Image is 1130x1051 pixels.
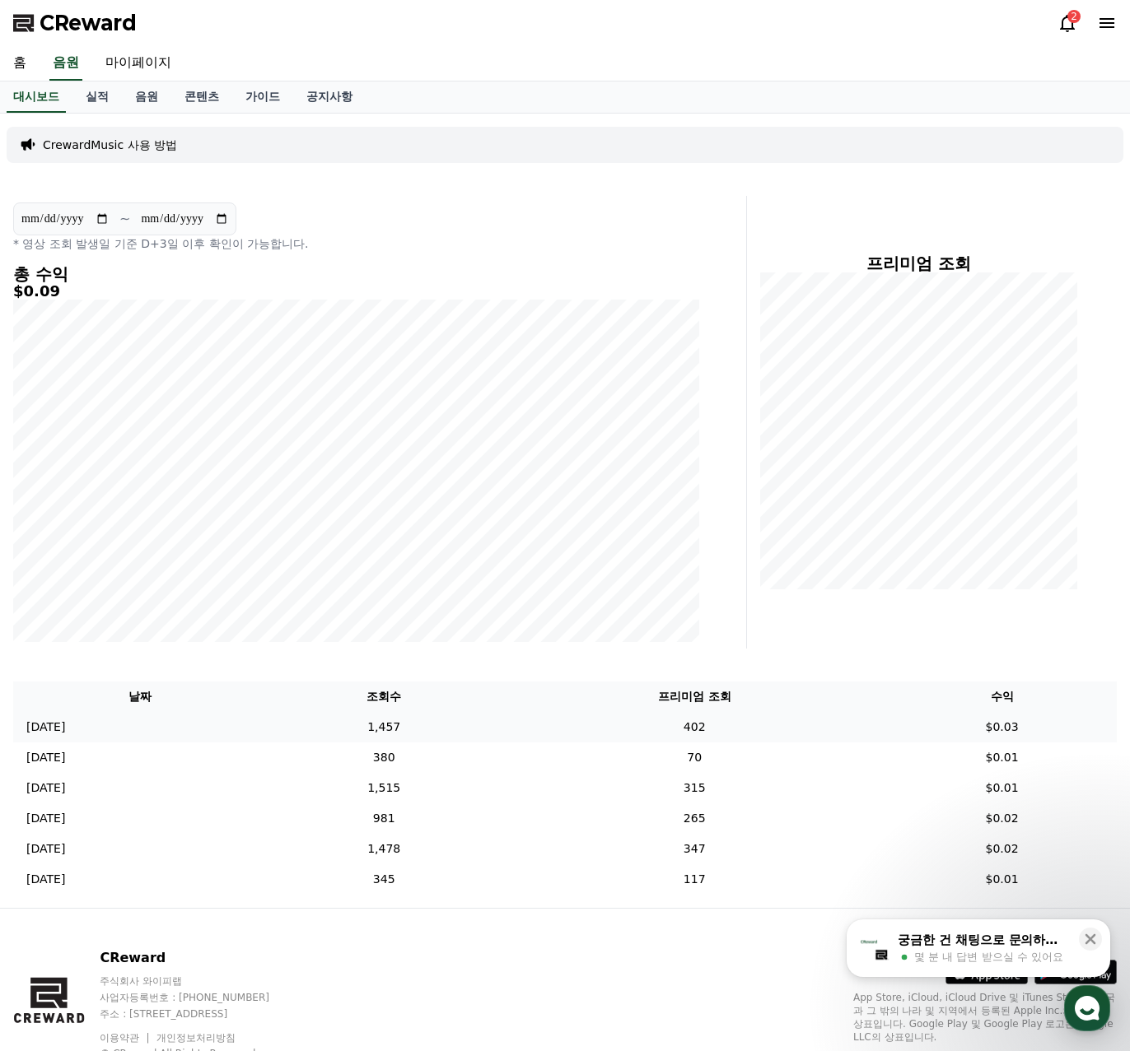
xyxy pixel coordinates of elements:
[13,265,700,283] h4: 총 수익
[887,803,1117,834] td: $0.02
[122,81,171,113] a: 음원
[266,712,502,742] td: 1,457
[26,871,65,888] p: [DATE]
[254,546,274,560] span: 설정
[1067,10,1081,23] div: 2
[266,773,502,803] td: 1,515
[13,681,266,712] th: 날짜
[887,864,1117,895] td: $0.01
[52,546,62,560] span: 홈
[7,81,66,113] a: 대시보드
[502,681,887,712] th: 프리미엄 조회
[266,681,502,712] th: 조회수
[92,46,184,81] a: 마이페이지
[13,283,700,300] h5: $0.09
[26,718,65,736] p: [DATE]
[171,81,232,113] a: 콘텐츠
[100,948,301,968] p: CReward
[266,834,502,864] td: 1,478
[26,749,65,766] p: [DATE]
[40,10,137,36] span: CReward
[266,864,502,895] td: 345
[72,81,122,113] a: 실적
[100,974,301,988] p: 주식회사 와이피랩
[100,991,301,1004] p: 사업자등록번호 : [PHONE_NUMBER]
[13,235,700,252] p: * 영상 조회 발생일 기준 D+3일 이후 확인이 가능합니다.
[502,803,887,834] td: 265
[156,1032,236,1044] a: 개인정보처리방침
[502,712,887,742] td: 402
[266,803,502,834] td: 981
[5,522,109,563] a: 홈
[853,991,1117,1044] p: App Store, iCloud, iCloud Drive 및 iTunes Store는 미국과 그 밖의 나라 및 지역에서 등록된 Apple Inc.의 서비스 상표입니다. Goo...
[887,773,1117,803] td: $0.01
[293,81,366,113] a: 공지사항
[119,209,130,229] p: ~
[502,773,887,803] td: 315
[502,834,887,864] td: 347
[100,1032,152,1044] a: 이용약관
[887,742,1117,773] td: $0.01
[26,840,65,858] p: [DATE]
[26,810,65,827] p: [DATE]
[887,712,1117,742] td: $0.03
[212,522,316,563] a: 설정
[266,742,502,773] td: 380
[887,834,1117,864] td: $0.02
[232,81,293,113] a: 가이드
[100,1007,301,1021] p: 주소 : [STREET_ADDRESS]
[151,547,170,560] span: 대화
[502,864,887,895] td: 117
[13,10,137,36] a: CReward
[26,779,65,797] p: [DATE]
[502,742,887,773] td: 70
[49,46,82,81] a: 음원
[760,254,1077,272] h4: 프리미엄 조회
[1058,13,1077,33] a: 2
[43,137,177,153] a: CrewardMusic 사용 방법
[887,681,1117,712] th: 수익
[109,522,212,563] a: 대화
